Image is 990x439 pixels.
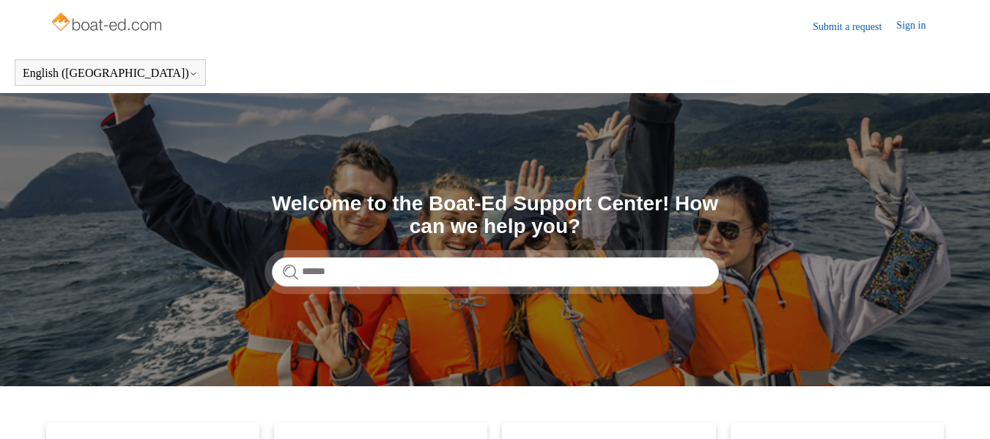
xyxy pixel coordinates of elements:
[272,257,719,287] input: Search
[50,9,166,38] img: Boat-Ed Help Center home page
[23,67,198,80] button: English ([GEOGRAPHIC_DATA])
[896,18,940,35] a: Sign in
[952,401,990,439] div: Live chat
[813,19,896,34] a: Submit a request
[272,193,719,238] h1: Welcome to the Boat-Ed Support Center! How can we help you?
